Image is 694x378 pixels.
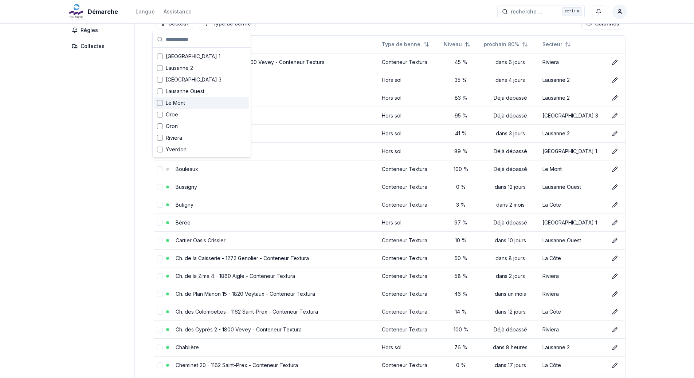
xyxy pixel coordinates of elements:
[166,53,220,60] span: [GEOGRAPHIC_DATA] 1
[157,362,163,368] button: select-row
[67,3,85,20] img: Démarche Logo
[444,237,478,244] div: 10 %
[444,326,478,333] div: 100 %
[166,123,178,130] span: Oron
[379,267,441,285] td: Conteneur Textura
[540,178,606,196] td: Lausanne Ouest
[484,362,537,369] div: dans 17 jours
[540,124,606,142] td: Lausanne 2
[484,326,537,333] div: Déjà dépassé
[176,202,193,208] a: Butigny
[379,124,441,142] td: Hors sol
[176,309,318,315] a: Ch. des Colombettes - 1162 Saint-Prex - Conteneur Textura
[444,272,478,280] div: 58 %
[444,344,478,351] div: 76 %
[484,308,537,315] div: dans 12 jours
[484,59,537,66] div: dans 6 jours
[484,219,537,226] div: Déjà dépassé
[166,64,193,72] span: Lausanne 2
[379,107,441,124] td: Hors sol
[166,111,178,118] span: Orbe
[379,231,441,249] td: Conteneur Textura
[166,146,187,153] span: Yverdon
[157,166,163,172] button: select-row
[540,160,606,178] td: Le Mont
[166,134,182,142] span: Riviera
[176,273,295,279] a: Ch. de la Zima 4 - 1860 Aigle - Conteneur Textura
[166,76,221,83] span: [GEOGRAPHIC_DATA] 3
[444,166,478,173] div: 100 %
[484,237,537,244] div: dans 10 jours
[444,255,478,262] div: 50 %
[484,290,537,298] div: dans un mois
[540,249,606,267] td: La Côte
[444,76,478,84] div: 35 %
[157,327,163,333] button: select-row
[540,338,606,356] td: Lausanne 2
[176,326,302,333] a: Ch. des Cyprés 2 - 1800 Vevey - Conteneur Textura
[540,267,606,285] td: Riviera
[379,89,441,107] td: Hors sol
[484,272,537,280] div: dans 2 jours
[67,7,121,16] a: Démarche
[538,39,575,50] button: Not sorted. Click to sort ascending.
[542,41,562,48] span: Secteur
[484,130,537,137] div: dans 3 jours
[540,303,606,321] td: La Côte
[540,71,606,89] td: Lausanne 2
[157,220,163,226] button: select-row
[199,18,256,29] button: Filtrer les lignes
[67,24,130,37] a: Règles
[157,238,163,243] button: select-row
[444,130,478,137] div: 41 %
[379,160,441,178] td: Conteneur Textura
[88,7,118,16] span: Démarche
[164,7,192,16] a: Assistance
[444,290,478,298] div: 46 %
[157,345,163,350] button: select-row
[540,356,606,374] td: La Côte
[67,40,130,53] a: Collectes
[540,231,606,249] td: Lausanne Ouest
[511,8,542,15] span: recherche ...
[81,43,105,50] span: Collectes
[157,309,163,315] button: select-row
[176,291,315,297] a: Ch. de Plan Manon 15 - 1820 Veytaux - Conteneur Textura
[540,321,606,338] td: Riviera
[540,89,606,107] td: Lausanne 2
[540,107,606,124] td: [GEOGRAPHIC_DATA] 3
[176,184,197,190] a: Bussigny
[484,112,537,119] div: Déjà dépassé
[379,142,441,160] td: Hors sol
[379,214,441,231] td: Hors sol
[540,214,606,231] td: [GEOGRAPHIC_DATA] 1
[379,71,441,89] td: Hors sol
[379,303,441,321] td: Conteneur Textura
[484,76,537,84] div: dans 4 jours
[444,59,478,66] div: 45 %
[176,166,198,172] a: Bouleaux
[379,285,441,303] td: Conteneur Textura
[484,344,537,351] div: dans 8 heures
[479,39,532,50] button: Not sorted. Click to sort ascending.
[540,53,606,71] td: Riviera
[484,201,537,208] div: dans 2 mois
[379,249,441,267] td: Conteneur Textura
[484,148,537,155] div: Déjà dépassé
[379,53,441,71] td: Conteneur Textura
[484,94,537,102] div: Déjà dépassé
[157,202,163,208] button: select-row
[484,166,537,173] div: Déjà dépassé
[377,39,434,50] button: Not sorted. Click to sort ascending.
[444,308,478,315] div: 14 %
[484,183,537,191] div: dans 12 jours
[157,291,163,297] button: select-row
[379,356,441,374] td: Conteneur Textura
[379,178,441,196] td: Conteneur Textura
[176,219,191,226] a: Bérée
[540,142,606,160] td: [GEOGRAPHIC_DATA] 1
[157,255,163,261] button: select-row
[81,27,98,34] span: Règles
[176,255,309,261] a: Ch. de la Caisserie - 1272 Genolier - Conteneur Textura
[484,41,519,48] span: prochain 80%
